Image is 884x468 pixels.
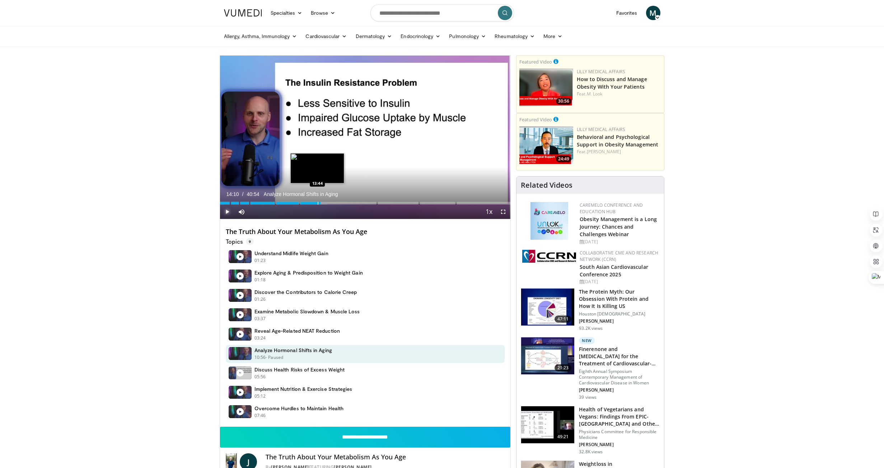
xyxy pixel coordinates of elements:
p: New [579,337,595,344]
p: [PERSON_NAME] [579,442,660,448]
a: 47:11 The Protein Myth: Our Obsession With Protein and How It Is Killing US Houston [DEMOGRAPHIC_... [521,288,660,331]
p: 01:26 [254,296,266,303]
p: Eighth Annual Symposium Contemporary Management of Cardiovascular Disease in Women [579,369,660,386]
a: Rheumatology [490,29,539,43]
div: [DATE] [580,279,658,285]
img: VuMedi Logo [224,9,262,17]
p: 10:56 [254,354,266,361]
a: Obesity Management is a Long Journey: Chances and Challenges Webinar [580,216,657,238]
a: Browse [307,6,340,20]
img: c98a6a29-1ea0-4bd5-8cf5-4d1e188984a7.png.150x105_q85_crop-smart_upscale.png [519,69,573,106]
a: Specialties [266,6,307,20]
h4: Discover the Contributors to Calorie Creep [254,289,357,295]
button: Playback Rate [482,205,496,219]
a: Cardiovascular [301,29,351,43]
p: - Paused [266,354,283,361]
p: Physicians Committee for Responsible Medicine [579,429,660,440]
h4: Examine Metabolic Slowdown & Muscle Loss [254,308,360,315]
p: Topics [226,238,254,245]
p: 93.2K views [579,326,603,331]
a: [PERSON_NAME] [587,149,621,155]
a: More [539,29,567,43]
a: Lilly Medical Affairs [577,69,625,75]
a: 49:21 Health of Vegetarians and Vegans: Findings From EPIC-[GEOGRAPHIC_DATA] and Othe… Physicians... [521,406,660,455]
a: South Asian Cardiovascular Conference 2025 [580,263,648,278]
h4: Related Videos [521,181,572,189]
h3: The Protein Myth: Our Obsession With Protein and How It Is Killing US [579,288,660,310]
p: 03:37 [254,315,266,322]
p: Houston [DEMOGRAPHIC_DATA] [579,311,660,317]
span: 21:23 [555,364,572,371]
p: 39 views [579,394,597,400]
h3: Finerenone and [MEDICAL_DATA] for the Treatment of Cardiovascular-Kidne… [579,346,660,367]
div: Feat. [577,149,661,155]
h4: Explore Aging & Predisposition to Weight Gain [254,270,363,276]
a: Behavioral and Psychological Support in Obesity Management [577,134,658,148]
small: Featured Video [519,116,552,123]
h3: Health of Vegetarians and Vegans: Findings From EPIC-[GEOGRAPHIC_DATA] and Othe… [579,406,660,427]
div: [DATE] [580,239,658,245]
a: Dermatology [351,29,397,43]
p: 07:46 [254,412,266,419]
img: a04ee3ba-8487-4636-b0fb-5e8d268f3737.png.150x105_q85_autocrop_double_scale_upscale_version-0.2.png [522,250,576,263]
span: 30:56 [556,98,571,104]
h4: Understand Midlife Weight Gain [254,250,328,257]
h4: Overcome Hurdles to Maintain Health [254,405,343,412]
img: 606f2b51-b844-428b-aa21-8c0c72d5a896.150x105_q85_crop-smart_upscale.jpg [521,406,574,444]
p: 01:23 [254,257,266,264]
span: 40:54 [247,191,259,197]
img: b7b8b05e-5021-418b-a89a-60a270e7cf82.150x105_q85_crop-smart_upscale.jpg [521,289,574,326]
a: Favorites [612,6,642,20]
h4: Discuss Health Risks of Excess Weight [254,366,345,373]
button: Mute [234,205,249,219]
h4: Implement Nutrition & Exercise Strategies [254,386,352,392]
p: [PERSON_NAME] [579,318,660,324]
span: 9 [246,238,254,245]
a: Endocrinology [396,29,445,43]
p: 32.8K views [579,449,603,455]
img: c30dcc82-963c-4dc3-95a6-1208e3cc9654.150x105_q85_crop-smart_upscale.jpg [521,337,574,375]
p: [PERSON_NAME] [579,387,660,393]
span: / [242,191,244,197]
a: M [646,6,660,20]
h4: The Truth About Your Metabolism As You Age [266,453,505,461]
a: Allergy, Asthma, Immunology [220,29,301,43]
a: How to Discuss and Manage Obesity With Your Patients [577,76,647,90]
p: 01:18 [254,277,266,283]
p: 05:12 [254,393,266,399]
a: 24:49 [519,126,573,164]
small: Featured Video [519,58,552,65]
h4: Analyze Hormonal Shifts in Aging [254,347,332,354]
h4: Reveal Age-Related NEAT Reduction [254,328,340,334]
a: Pulmonology [445,29,490,43]
video-js: Video Player [220,56,511,219]
div: Feat. [577,91,661,97]
span: 14:10 [226,191,239,197]
p: 03:24 [254,335,266,341]
h4: The Truth About Your Metabolism As You Age [226,228,505,236]
a: 30:56 [519,69,573,106]
a: 21:23 New Finerenone and [MEDICAL_DATA] for the Treatment of Cardiovascular-Kidne… Eighth Annual ... [521,337,660,400]
a: Lilly Medical Affairs [577,126,625,132]
button: Play [220,205,234,219]
img: image.jpeg [290,153,344,183]
div: Progress Bar [220,202,511,205]
a: CaReMeLO Conference and Education Hub [580,202,643,215]
p: 05:56 [254,374,266,380]
img: 45df64a9-a6de-482c-8a90-ada250f7980c.png.150x105_q85_autocrop_double_scale_upscale_version-0.2.jpg [530,202,568,240]
span: 49:21 [555,433,572,440]
span: 24:49 [556,156,571,162]
a: M. Look [587,91,603,97]
input: Search topics, interventions [370,4,514,22]
button: Fullscreen [496,205,510,219]
img: ba3304f6-7838-4e41-9c0f-2e31ebde6754.png.150x105_q85_crop-smart_upscale.png [519,126,573,164]
span: Analyze Hormonal Shifts in Aging [264,191,338,197]
span: 47:11 [555,315,572,323]
a: Collaborative CME and Research Network (CCRN) [580,250,658,262]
